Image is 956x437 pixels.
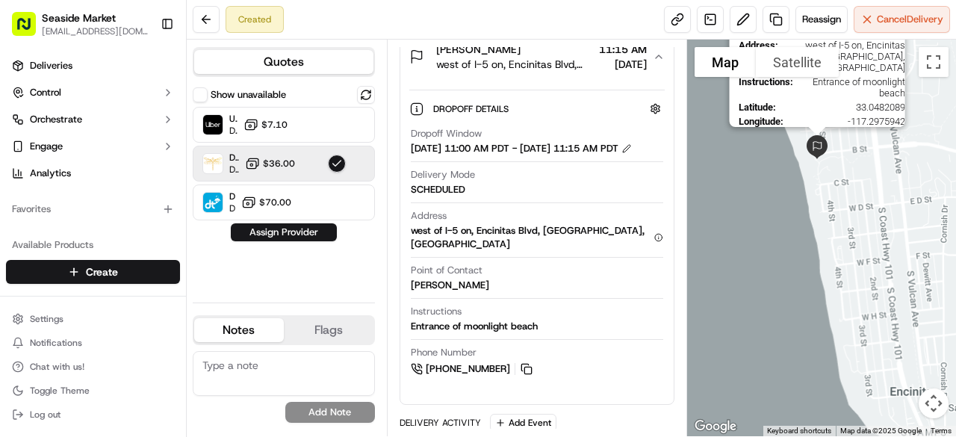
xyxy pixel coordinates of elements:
span: Dropoff ETA 17 days [229,125,238,137]
span: Knowledge Base [30,216,114,231]
div: Available Products [6,233,180,257]
button: CancelDelivery [854,6,950,33]
span: $70.00 [259,196,291,208]
img: Dragonfly (Catering Onfleet) [203,154,223,173]
span: DeliverThat [229,190,235,202]
button: Chat with us! [6,356,180,377]
button: Toggle Theme [6,380,180,401]
span: Dropoff ETA - [229,202,235,214]
a: Deliveries [6,54,180,78]
div: Entrance of moonlight beach [411,320,538,333]
span: Address : [738,40,777,73]
span: Chat with us! [30,361,84,373]
span: Pylon [149,252,181,264]
button: Quotes [194,50,373,74]
button: Keyboard shortcuts [767,426,831,436]
span: west of I-5 on, Encinitas Blvd, [GEOGRAPHIC_DATA], [GEOGRAPHIC_DATA] [436,57,593,72]
span: API Documentation [141,216,240,231]
button: Settings [6,309,180,329]
button: $36.00 [245,156,295,171]
span: Engage [30,140,63,153]
span: $7.10 [261,119,288,131]
span: -117.2975942 [789,116,904,127]
span: Reassign [802,13,841,26]
div: 📗 [15,217,27,229]
span: Phone Number [411,346,477,359]
span: Settings [30,313,63,325]
span: Address [411,209,447,223]
div: We're available if you need us! [51,157,189,169]
button: Start new chat [254,146,272,164]
button: Engage [6,134,180,158]
span: Dropoff Details [433,103,512,115]
a: Open this area in Google Maps (opens a new window) [691,417,740,436]
span: Point of Contact [411,264,482,277]
button: Orchestrate [6,108,180,131]
span: Deliveries [30,59,72,72]
p: Welcome 👋 [15,59,272,83]
span: Instructions : [738,76,792,99]
div: 💻 [126,217,138,229]
a: Analytics [6,161,180,185]
span: Notifications [30,337,82,349]
img: DeliverThat [203,193,223,212]
button: Control [6,81,180,105]
span: $36.00 [263,158,295,170]
button: Reassign [795,6,848,33]
img: Google [691,417,740,436]
button: Notes [194,318,284,342]
img: 1736555255976-a54dd68f-1ca7-489b-9aae-adbdc363a1c4 [15,142,42,169]
span: [DATE] [599,57,647,72]
button: Assign Provider [231,223,337,241]
div: [PERSON_NAME] [411,279,489,292]
span: Create [86,264,118,279]
button: Show satellite imagery [756,47,839,77]
span: Delivery Mode [411,168,475,182]
span: Entrance of moonlight beach [798,76,904,99]
span: Dragonfly (Catering Onfleet) [229,152,239,164]
div: west of I-5 on, Encinitas Blvd, [GEOGRAPHIC_DATA], [GEOGRAPHIC_DATA] [411,224,663,251]
button: $70.00 [241,195,291,210]
span: [PERSON_NAME] [436,42,521,57]
div: [DATE] 11:00 AM PDT - [DATE] 11:15 AM PDT [411,142,632,155]
span: Cancel Delivery [877,13,943,26]
span: 11:15 AM [599,42,647,57]
a: 💻API Documentation [120,210,246,237]
button: Toggle fullscreen view [919,47,949,77]
button: Seaside Market[EMAIL_ADDRESS][DOMAIN_NAME] [6,6,155,42]
div: Start new chat [51,142,245,157]
div: Favorites [6,197,180,221]
img: Uber [203,115,223,134]
button: Flags [284,318,373,342]
span: west of I-5 on, Encinitas Blvd, [GEOGRAPHIC_DATA], [GEOGRAPHIC_DATA] [783,40,904,73]
span: Instructions [411,305,462,318]
a: [PHONE_NUMBER] [411,361,535,377]
span: Dropoff Window [411,127,482,140]
button: Show street map [695,47,756,77]
span: Longitude : [738,116,783,127]
button: [EMAIL_ADDRESS][DOMAIN_NAME] [42,25,149,37]
a: Powered byPylon [105,252,181,264]
button: Map camera controls [919,388,949,418]
input: Got a question? Start typing here... [39,96,269,111]
span: Log out [30,409,60,421]
button: Seaside Market [42,10,116,25]
span: 33.0482089 [781,102,904,113]
div: SCHEDULED [411,183,465,196]
a: Terms (opens in new tab) [931,427,952,435]
span: [PHONE_NUMBER] [426,362,510,376]
span: Dropoff ETA - [229,164,239,176]
span: Orchestrate [30,113,82,126]
div: Delivery Activity [400,417,481,429]
span: Latitude : [738,102,775,113]
span: Control [30,86,61,99]
a: 📗Knowledge Base [9,210,120,237]
button: $7.10 [243,117,288,132]
label: Show unavailable [211,88,286,102]
img: Nash [15,14,45,44]
span: Uber [229,113,238,125]
button: [PERSON_NAME]west of I-5 on, Encinitas Blvd, [GEOGRAPHIC_DATA], [GEOGRAPHIC_DATA]11:15 AM[DATE] [400,33,674,81]
span: Toggle Theme [30,385,90,397]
